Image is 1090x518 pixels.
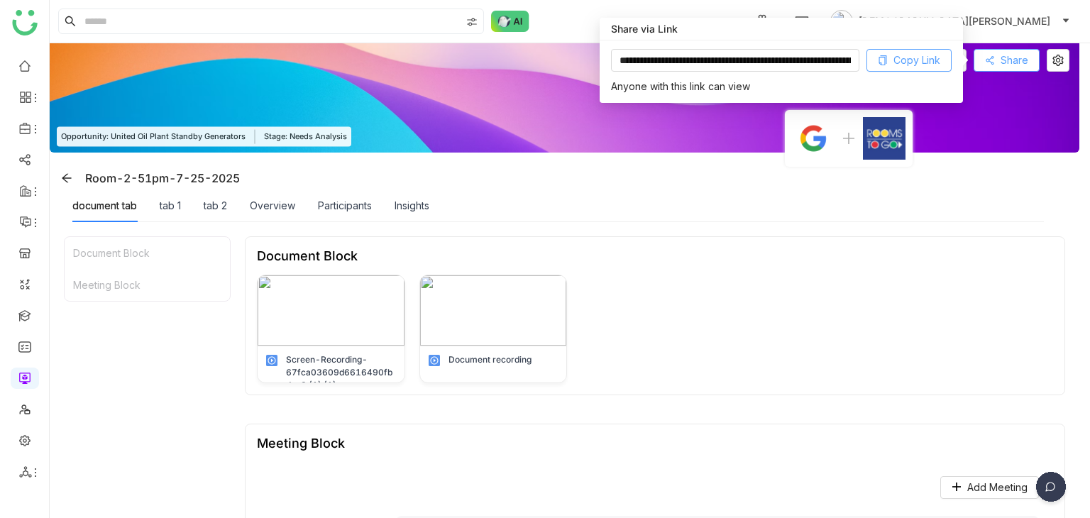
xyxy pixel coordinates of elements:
[65,237,230,269] div: Document Block
[61,131,246,143] span: Opportunity: United Oil Plant Standby Generators
[859,13,1050,29] span: [DEMOGRAPHIC_DATA][PERSON_NAME]
[491,11,529,32] img: ask-buddy-normal.svg
[286,353,397,389] div: Screen-Recording-67fca03609d6616490fbdae8 (1) (1)
[250,198,295,214] div: Overview
[893,53,940,68] span: Copy Link
[466,16,478,28] img: search-type.svg
[1001,53,1028,68] span: Share
[395,198,429,214] div: Insights
[257,436,345,451] div: Meeting Block
[65,269,230,301] div: Meeting Block
[160,198,181,214] div: tab 1
[448,353,532,366] div: Document recording
[265,353,279,368] img: mp4.svg
[12,10,38,35] img: logo
[318,198,372,214] div: Participants
[258,275,404,346] img: 684bb8d780588642516eacbe
[940,476,1039,499] button: Add Meeting
[420,275,566,346] img: 684afe03c6bd4b5f5ff59ba4
[830,10,853,33] img: avatar
[827,10,1073,33] button: [DEMOGRAPHIC_DATA][PERSON_NAME]
[72,198,137,214] div: document tab
[257,248,358,263] div: Document Block
[967,480,1028,495] span: Add Meeting
[427,353,441,368] img: mp4.svg
[264,131,347,143] span: Stage: Needs Analysis
[600,18,963,40] div: Share via Link
[866,49,952,72] button: Copy Link
[795,16,809,30] img: help.svg
[204,198,227,214] div: tab 2
[1033,472,1069,507] img: dsr-chat-floating.svg
[611,79,750,94] div: Anyone with this link can view
[55,167,240,189] div: Room-2-51pm-7-25-2025
[974,49,1040,72] button: Share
